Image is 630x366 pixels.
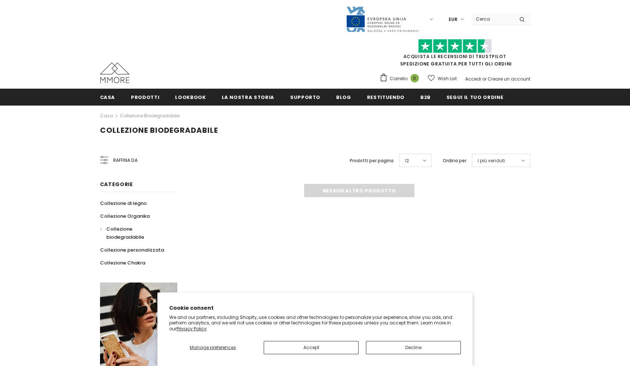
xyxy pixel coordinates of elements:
a: Wish List [428,72,457,85]
a: Carrello 0 [380,73,423,84]
a: Privacy Policy [177,326,207,332]
span: Collezione biodegradabile [100,125,218,135]
span: Restituendo [367,94,405,101]
span: 12 [405,157,409,164]
a: B2B [420,89,431,105]
a: Acquista le recensioni di TrustPilot [403,53,506,60]
span: Collezione personalizzata [100,246,164,253]
label: Prodotti per pagina [350,157,394,164]
span: I più venduti [478,157,505,164]
a: Lookbook [175,89,206,105]
span: Segui il tuo ordine [446,94,503,101]
a: Creare un account [488,76,530,82]
p: We and our partners, including Shopify, use cookies and other technologies to personalize your ex... [169,315,461,332]
a: Javni Razpis [346,16,419,22]
img: Javni Razpis [346,6,419,33]
span: Collezione biodegradabile [106,225,144,241]
span: Manage preferences [190,344,236,351]
span: La nostra storia [222,94,274,101]
span: Lookbook [175,94,206,101]
a: Casa [100,89,115,105]
span: Prodotti [131,94,159,101]
span: SPEDIZIONE GRATUITA PER TUTTI GLI ORDINI [380,42,530,67]
a: Collezione Organika [100,210,150,223]
a: Collezione di legno [100,197,147,210]
a: Accedi [465,76,481,82]
a: Collezione biodegradabile [120,113,179,119]
h2: Cookie consent [169,304,461,312]
span: Collezione Chakra [100,259,145,266]
a: Casa [100,111,113,120]
span: Categorie [100,181,133,188]
span: Casa [100,94,115,101]
a: La nostra storia [222,89,274,105]
button: Manage preferences [169,341,256,354]
a: Blog [336,89,351,105]
span: Carrello [390,75,407,82]
a: Restituendo [367,89,405,105]
img: Casi MMORE [100,63,129,83]
img: Fidati di Pilot Stars [418,39,492,53]
span: 0 [410,74,419,82]
span: or [482,76,487,82]
span: Raffina da [113,156,138,164]
input: Search Site [471,14,514,24]
label: Ordina per [443,157,466,164]
a: Prodotti [131,89,159,105]
a: supporto [290,89,320,105]
a: Collezione biodegradabile [100,223,169,244]
span: EUR [449,16,458,23]
span: Collezione Organika [100,213,150,220]
span: B2B [420,94,431,101]
span: Collezione di legno [100,200,147,207]
button: Decline [366,341,461,354]
span: Blog [336,94,351,101]
a: Collezione personalizzata [100,244,164,256]
span: supporto [290,94,320,101]
a: Collezione Chakra [100,256,145,269]
span: Wish List [438,75,457,82]
a: Segui il tuo ordine [446,89,503,105]
button: Accept [264,341,359,354]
